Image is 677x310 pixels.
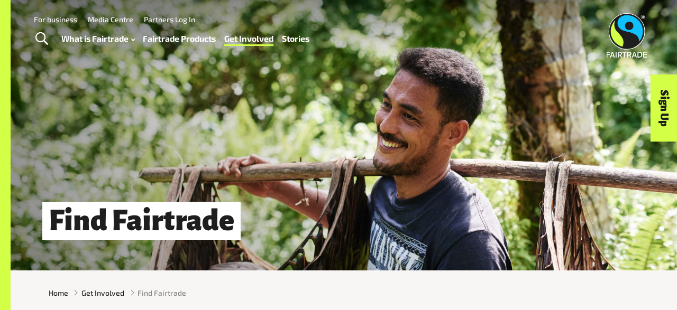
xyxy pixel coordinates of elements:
a: Media Centre [88,15,133,24]
a: Toggle Search [29,26,54,52]
a: What is Fairtrade [61,31,135,46]
a: Get Involved [224,31,273,46]
a: Home [49,287,68,298]
a: Get Involved [81,287,124,298]
h1: Find Fairtrade [42,202,241,240]
a: Fairtrade Products [143,31,216,46]
a: Partners Log In [144,15,195,24]
a: Stories [282,31,309,46]
img: Fairtrade Australia New Zealand logo [607,13,647,58]
a: For business [34,15,77,24]
span: Find Fairtrade [138,287,186,298]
